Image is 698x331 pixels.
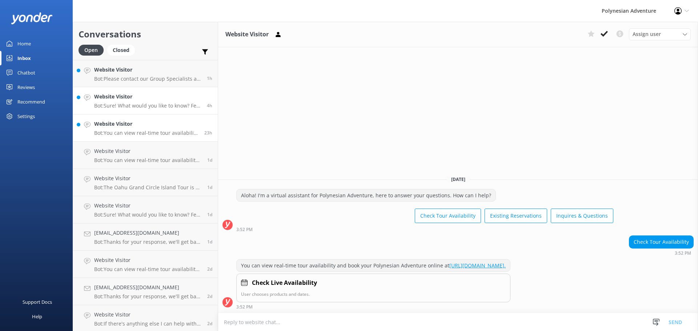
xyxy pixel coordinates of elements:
a: Website VisitorBot:The Oahu Grand Circle Island Tour is a full-day sightseeing adventure that tak... [73,169,218,196]
p: User chooses products and dates. [241,291,506,298]
p: Bot: Sure! What would you like to know? Feel free to ask about tour details, availability, pickup... [94,102,201,109]
span: Sep 30 2025 03:52pm (UTC -10:00) Pacific/Honolulu [204,130,212,136]
p: Bot: You can view real-time tour availability and book your Polynesian Adventure online at [URL][... [94,157,202,164]
button: Check Tour Availability [415,209,481,223]
h4: Website Visitor [94,174,202,182]
div: Help [32,309,42,324]
span: Sep 30 2025 01:13pm (UTC -10:00) Pacific/Honolulu [207,184,212,190]
a: Website VisitorBot:You can view real-time tour availability and book your Polynesian Adventure on... [73,142,218,169]
h3: Website Visitor [225,30,269,39]
span: Sep 30 2025 02:11pm (UTC -10:00) Pacific/Honolulu [207,157,212,163]
div: Aloha! I'm a virtual assistant for Polynesian Adventure, here to answer your questions. How can I... [237,189,496,202]
a: Website VisitorBot:You can view real-time tour availability and book your Polynesian Adventure on... [73,251,218,278]
h2: Conversations [79,27,212,41]
a: [EMAIL_ADDRESS][DOMAIN_NAME]Bot:Thanks for your response, we'll get back to you as soon as we can... [73,223,218,251]
span: Oct 01 2025 10:32am (UTC -10:00) Pacific/Honolulu [207,102,212,109]
a: Open [79,46,107,54]
span: Sep 28 2025 05:21pm (UTC -10:00) Pacific/Honolulu [207,320,212,327]
div: Chatbot [17,65,35,80]
div: Sep 30 2025 03:52pm (UTC -10:00) Pacific/Honolulu [629,250,694,255]
h4: Website Visitor [94,202,202,210]
h4: Check Live Availability [252,278,317,288]
p: Bot: The Oahu Grand Circle Island Tour is a full-day sightseeing adventure that takes you from th... [94,184,202,191]
a: Website VisitorBot:You can view real-time tour availability and book your Polynesian Adventure on... [73,114,218,142]
span: Sep 29 2025 04:11pm (UTC -10:00) Pacific/Honolulu [207,239,212,245]
a: Website VisitorBot:Sure! What would you like to know? Feel free to ask about tour details, availa... [73,87,218,114]
button: Inquires & Questions [551,209,613,223]
a: Website VisitorBot:Please contact our Group Specialists at [PHONE_NUMBER] or request a custom quo... [73,60,218,87]
div: Closed [107,45,135,56]
h4: Website Visitor [94,120,199,128]
p: Bot: Thanks for your response, we'll get back to you as soon as we can during opening hours. [94,239,202,245]
div: Support Docs [23,295,52,309]
img: yonder-white-logo.png [11,12,53,24]
div: Home [17,36,31,51]
div: Sep 30 2025 03:52pm (UTC -10:00) Pacific/Honolulu [236,304,510,309]
a: [EMAIL_ADDRESS][DOMAIN_NAME]Bot:Thanks for your response, we'll get back to you as soon as we can... [73,278,218,305]
a: [URL][DOMAIN_NAME]. [449,262,506,269]
h4: [EMAIL_ADDRESS][DOMAIN_NAME] [94,229,202,237]
div: You can view real-time tour availability and book your Polynesian Adventure online at [237,259,510,272]
span: Oct 01 2025 01:35pm (UTC -10:00) Pacific/Honolulu [207,75,212,81]
p: Bot: You can view real-time tour availability and book your Polynesian Adventure online at [URL][... [94,266,202,273]
div: Assign User [629,28,691,40]
p: Bot: Please contact our Group Specialists at [PHONE_NUMBER] or request a custom quote at [DOMAIN_... [94,76,201,82]
button: Existing Reservations [485,209,547,223]
div: Check Tour Availability [629,236,693,248]
span: Sep 29 2025 07:13am (UTC -10:00) Pacific/Honolulu [207,293,212,299]
h4: Website Visitor [94,311,202,319]
a: Website VisitorBot:Sure! What would you like to know? Feel free to ask about tour details, availa... [73,196,218,223]
span: [DATE] [447,176,470,182]
strong: 3:52 PM [236,305,253,309]
div: Sep 30 2025 03:52pm (UTC -10:00) Pacific/Honolulu [236,227,613,232]
span: Assign user [633,30,661,38]
div: Settings [17,109,35,124]
strong: 3:52 PM [675,251,691,255]
h4: [EMAIL_ADDRESS][DOMAIN_NAME] [94,283,202,291]
h4: Website Visitor [94,66,201,74]
div: Reviews [17,80,35,94]
p: Bot: Thanks for your response, we'll get back to you as soon as we can during opening hours. [94,293,202,300]
span: Sep 30 2025 09:28am (UTC -10:00) Pacific/Honolulu [207,211,212,218]
h4: Website Visitor [94,93,201,101]
strong: 3:52 PM [236,227,253,232]
div: Recommend [17,94,45,109]
p: Bot: Sure! What would you like to know? Feel free to ask about tour details, availability, pickup... [94,211,202,218]
h4: Website Visitor [94,147,202,155]
a: Closed [107,46,139,54]
p: Bot: You can view real-time tour availability and book your Polynesian Adventure online at [URL][... [94,130,199,136]
span: Sep 29 2025 10:14am (UTC -10:00) Pacific/Honolulu [207,266,212,272]
p: Bot: If there's anything else I can help with, let me know! [94,320,202,327]
h4: Website Visitor [94,256,202,264]
div: Open [79,45,104,56]
div: Inbox [17,51,31,65]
